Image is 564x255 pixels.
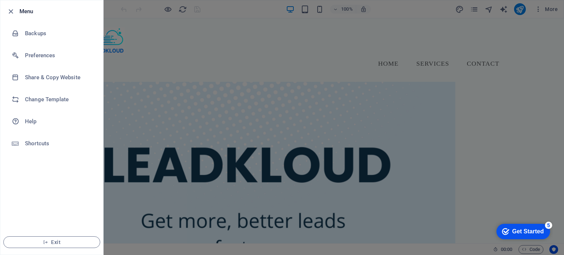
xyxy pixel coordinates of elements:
[10,239,94,245] span: Exit
[54,1,62,9] div: 5
[25,29,93,38] h6: Backups
[25,117,93,126] h6: Help
[25,73,93,82] h6: Share & Copy Website
[3,236,100,248] button: Exit
[19,7,97,16] h6: Menu
[25,139,93,148] h6: Shortcuts
[0,110,103,132] a: Help
[25,95,93,104] h6: Change Template
[25,51,93,60] h6: Preferences
[6,4,59,19] div: Get Started 5 items remaining, 0% complete
[22,8,53,15] div: Get Started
